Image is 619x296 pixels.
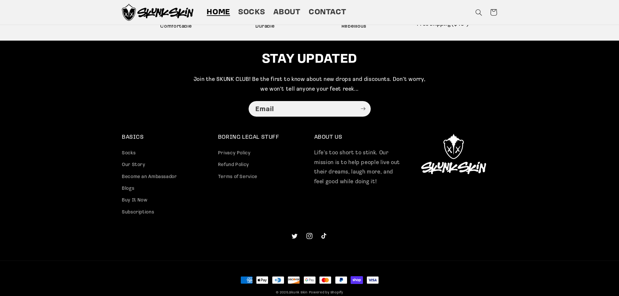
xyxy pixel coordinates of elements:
[314,134,401,141] h2: ABOUT US
[314,148,401,187] p: Life’s too short to stink. Our mission is to help people live out their dreams, laugh more, and f...
[218,159,249,171] a: Refund Policy
[309,7,346,18] span: Contact
[471,5,486,20] summary: Search
[218,171,257,183] a: Terms of Service
[122,149,135,159] a: Socks
[313,22,395,31] span: Rebellious
[218,134,305,141] h2: BORING LEGAL STUFF
[122,171,177,183] a: Become an Ambassador
[309,291,343,294] a: Powered by Shopify
[122,207,154,218] a: Subscriptions
[273,7,301,18] span: About
[218,149,251,159] a: Privacy Policy
[135,22,217,31] span: Comfortable
[234,3,269,21] a: Socks
[269,3,304,21] a: About
[355,101,370,117] button: Subscribe
[421,134,486,174] img: Skunk Skin Logo
[207,7,230,18] span: Home
[122,134,209,141] h2: BASICS
[276,291,308,294] small: © 2025,
[122,4,193,21] img: Skunk Skin Anti-Odor Socks.
[238,7,265,18] span: Socks
[203,3,234,21] a: Home
[122,159,146,171] a: Our Story
[190,75,429,94] p: Join the SKUNK CLUB! Be the first to know about new drops and discounts. Don't worry, we won't te...
[224,22,306,31] span: Durable
[122,195,147,206] a: Buy It Now
[289,291,307,294] a: Skunk Skin
[31,51,588,68] h2: STAY UPDATED
[304,3,350,21] a: Contact
[122,183,134,195] a: Blogs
